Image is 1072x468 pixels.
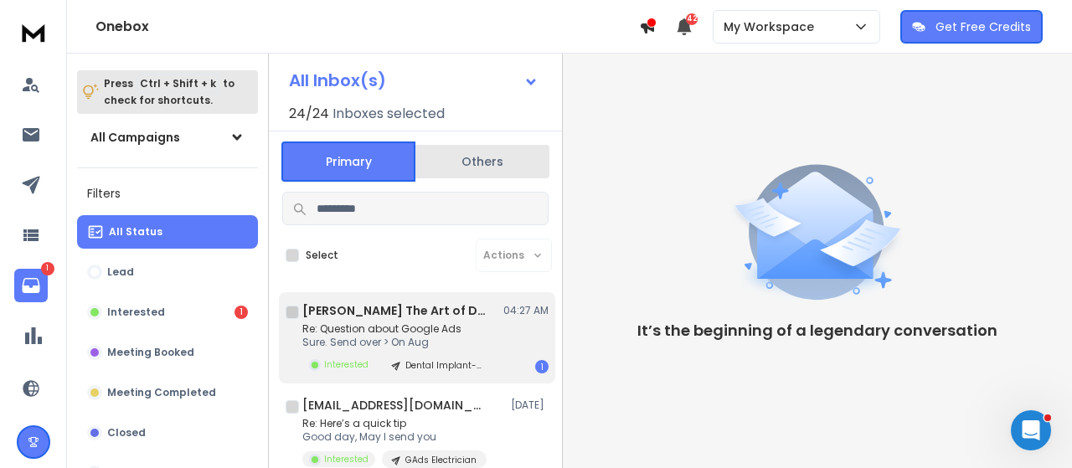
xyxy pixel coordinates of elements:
h1: [EMAIL_ADDRESS][DOMAIN_NAME] [302,397,487,414]
p: Interested [107,306,165,319]
button: Get Free Credits [900,10,1043,44]
label: Select [306,249,338,262]
p: All Status [109,225,162,239]
h3: Inboxes selected [332,104,445,124]
p: Re: Here’s a quick tip [302,417,487,430]
button: Interested1 [77,296,258,329]
p: Interested [324,358,368,371]
button: All Status [77,215,258,249]
p: It’s the beginning of a legendary conversation [637,319,997,342]
p: [DATE] [511,399,549,412]
p: Lead [107,265,134,279]
button: Lead [77,255,258,289]
h1: All Inbox(s) [289,72,386,89]
p: Get Free Credits [935,18,1031,35]
span: Ctrl + Shift + k [137,74,219,93]
img: logo [17,17,50,48]
button: Meeting Booked [77,336,258,369]
button: Others [415,143,549,180]
p: Good day, May I send you [302,430,487,444]
p: Interested [324,453,368,465]
button: All Inbox(s) [276,64,552,97]
p: 1 [41,262,54,275]
p: My Workspace [724,18,821,35]
p: Meeting Booked [107,346,194,359]
button: Primary [281,141,415,182]
h3: Filters [77,182,258,205]
div: 1 [234,306,248,319]
p: 04:27 AM [503,304,549,317]
p: Press to check for shortcuts. [104,75,234,109]
button: Closed [77,416,258,450]
iframe: Intercom live chat [1011,410,1051,450]
h1: [PERSON_NAME] The Art of Dental Wellness [302,302,487,319]
span: 42 [686,13,698,25]
span: 24 / 24 [289,104,329,124]
a: 1 [14,269,48,302]
button: All Campaigns [77,121,258,154]
p: Sure. Send over > On Aug [302,336,496,349]
p: Closed [107,426,146,440]
button: Meeting Completed [77,376,258,409]
div: 1 [535,360,549,373]
p: Dental Implant-Ads [405,359,486,372]
p: GAds Electrician [405,454,477,466]
p: Meeting Completed [107,386,216,399]
h1: All Campaigns [90,129,180,146]
p: Re: Question about Google Ads [302,322,496,336]
h1: Onebox [95,17,639,37]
